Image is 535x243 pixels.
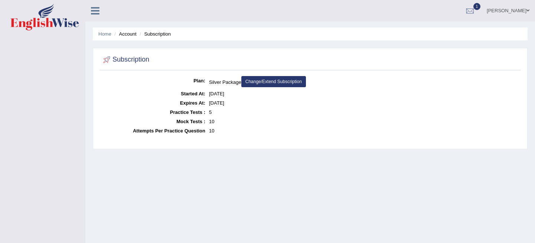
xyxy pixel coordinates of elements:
[101,54,149,65] h2: Subscription
[101,117,205,126] dt: Mock Tests :
[209,76,519,89] dd: Silver Package
[209,117,519,126] dd: 10
[101,76,205,85] dt: Plan:
[98,31,111,37] a: Home
[209,126,519,135] dd: 10
[209,108,519,117] dd: 5
[241,76,306,87] a: Change/Extend Subscription
[473,3,481,10] span: 1
[209,89,519,98] dd: [DATE]
[101,126,205,135] dt: Attempts Per Practice Question
[209,98,519,108] dd: [DATE]
[112,30,136,37] li: Account
[138,30,171,37] li: Subscription
[101,108,205,117] dt: Practice Tests :
[101,98,205,108] dt: Expires At:
[101,89,205,98] dt: Started At:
